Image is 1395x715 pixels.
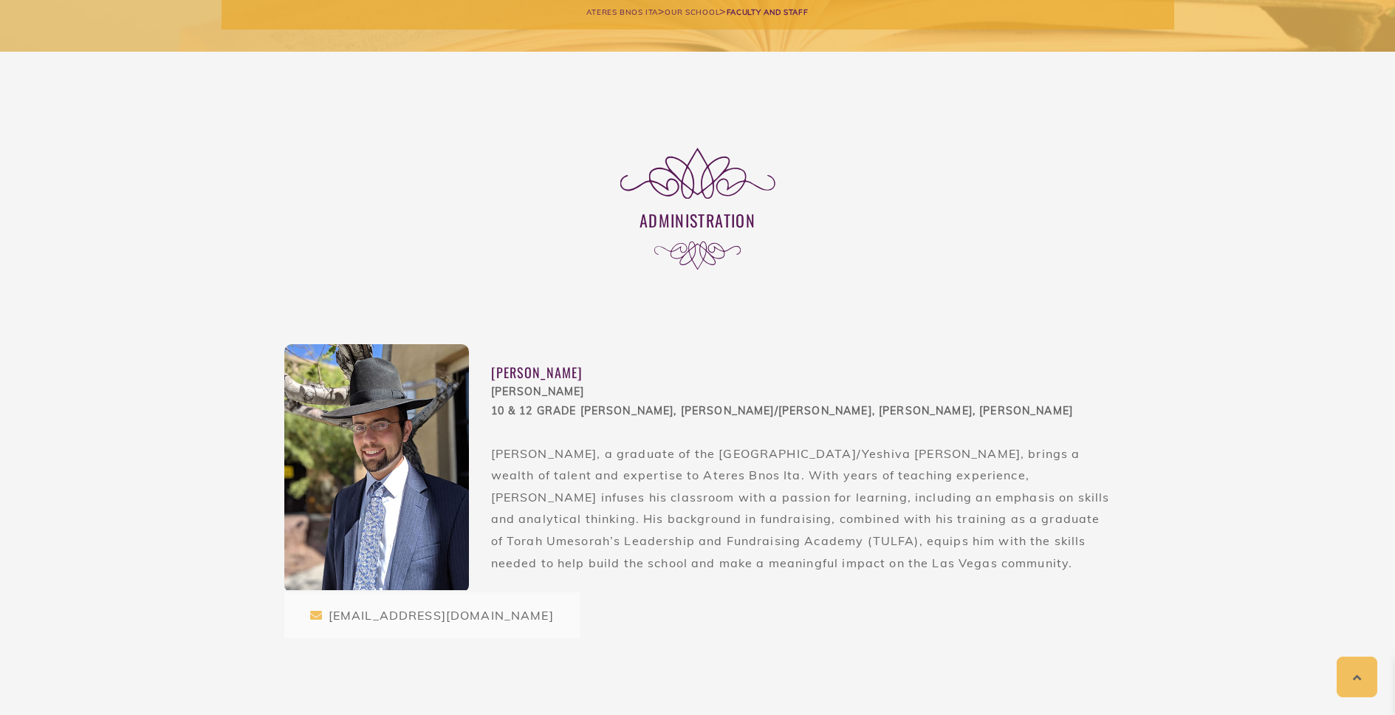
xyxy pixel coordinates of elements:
[491,383,1111,421] div: [PERSON_NAME] 10 & 12 Grade [PERSON_NAME], [PERSON_NAME]/[PERSON_NAME], [PERSON_NAME], [PERSON_NAME]
[727,7,809,17] span: Faculty and Staff
[665,7,719,17] span: Our School
[586,7,658,17] span: Ateres Bnos Ita
[491,443,1111,575] p: [PERSON_NAME], a graduate of the [GEOGRAPHIC_DATA]/Yeshiva [PERSON_NAME], brings a wealth of tale...
[284,209,1111,231] h3: Administration
[665,4,719,18] a: Our School
[586,4,658,18] a: Ateres Bnos Ita
[491,363,1111,383] div: [PERSON_NAME]
[284,592,580,638] div: [EMAIL_ADDRESS][DOMAIN_NAME]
